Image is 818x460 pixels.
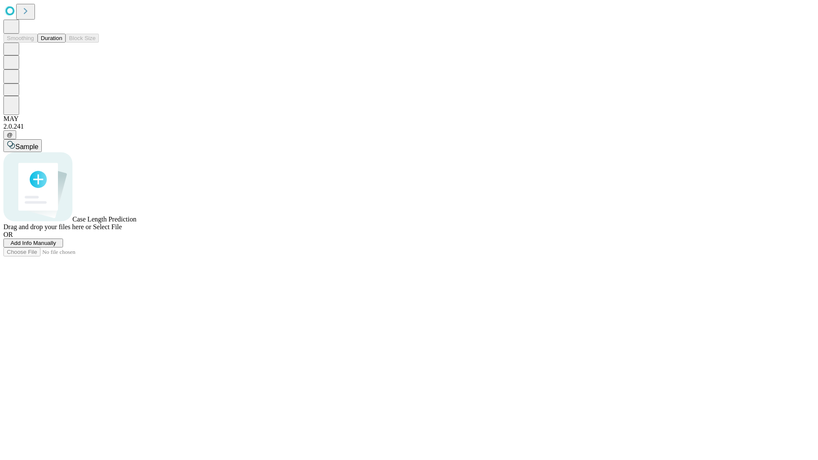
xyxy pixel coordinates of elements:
[37,34,66,43] button: Duration
[3,239,63,247] button: Add Info Manually
[3,130,16,139] button: @
[3,123,815,130] div: 2.0.241
[11,240,56,246] span: Add Info Manually
[15,143,38,150] span: Sample
[3,139,42,152] button: Sample
[3,231,13,238] span: OR
[66,34,99,43] button: Block Size
[7,132,13,138] span: @
[3,115,815,123] div: MAY
[93,223,122,230] span: Select File
[3,34,37,43] button: Smoothing
[3,223,91,230] span: Drag and drop your files here or
[72,216,136,223] span: Case Length Prediction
